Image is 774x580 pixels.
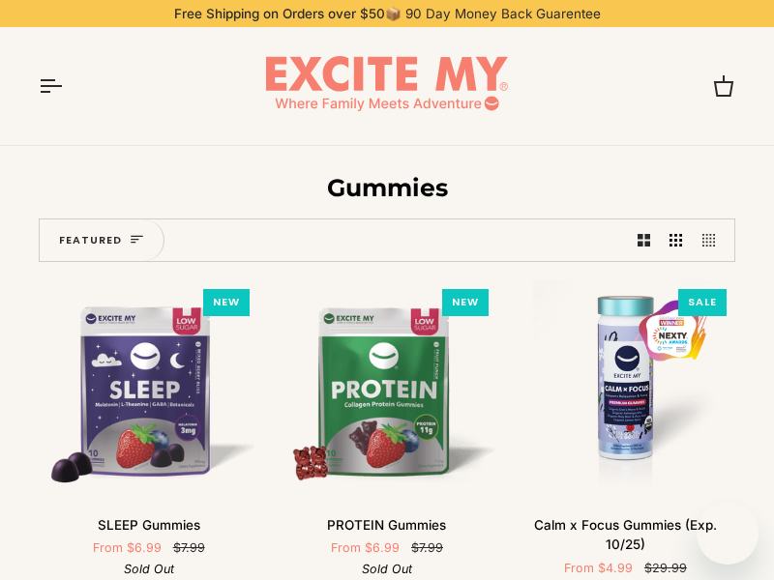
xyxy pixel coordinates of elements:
[516,280,735,500] a: Calm x Focus Gummies (Exp. 10/25)
[331,540,400,555] span: From $6.99
[277,280,496,500] product-grid-item-variant: 1 Day
[628,219,661,261] button: Show 2 products per row
[564,561,633,575] span: From $4.99
[516,280,735,500] product-grid-item-variant: 1 Bottle
[678,289,727,316] div: SALE
[174,4,601,23] p: 📦 90 Day Money Back Guarentee
[327,515,446,535] p: PROTEIN Gummies
[693,219,735,261] button: Show 4 products per row
[39,27,97,145] button: Open menu
[203,289,250,316] div: NEW
[266,56,508,116] img: EXCITE MY®
[697,503,759,565] iframe: Button to launch messaging window
[277,280,496,579] product-grid-item: PROTEIN Gummies
[39,507,258,579] a: SLEEP Gummies
[516,515,735,555] p: Calm x Focus Gummies (Exp. 10/25)
[174,6,385,21] strong: Free Shipping on Orders over $50
[442,289,489,316] div: NEW
[644,561,687,575] span: $29.99
[98,515,200,535] p: SLEEP Gummies
[516,280,735,577] product-grid-item: Calm x Focus Gummies (Exp. 10/25)
[124,562,174,576] em: Sold Out
[411,540,443,555] span: $7.99
[40,219,164,261] button: Sort
[516,507,735,577] a: Calm x Focus Gummies (Exp. 10/25)
[39,173,735,203] h1: Gummies
[39,280,258,579] product-grid-item: SLEEP Gummies
[39,280,258,500] a: SLEEP Gummies
[660,219,693,261] button: Show 3 products per row
[39,280,258,500] product-grid-item-variant: 5 Days
[59,232,122,249] span: Featured
[173,540,205,555] span: $7.99
[93,540,162,555] span: From $6.99
[362,562,412,576] em: Sold Out
[277,280,496,500] a: PROTEIN Gummies
[277,507,496,579] a: PROTEIN Gummies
